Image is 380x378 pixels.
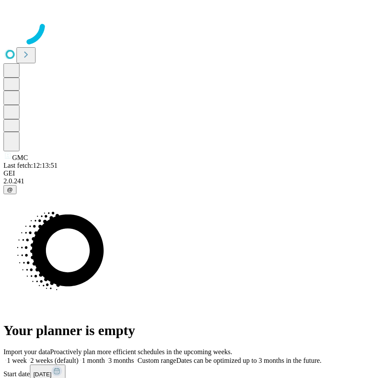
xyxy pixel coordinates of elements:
h1: Your planner is empty [3,323,377,339]
span: Last fetch: 12:13:51 [3,162,58,169]
span: Import your data [3,348,50,355]
span: 1 month [82,357,105,364]
span: Custom range [137,357,176,364]
span: GMC [12,154,28,161]
div: 2.0.241 [3,177,377,185]
button: @ [3,185,16,194]
span: Dates can be optimized up to 3 months in the future. [176,357,322,364]
span: Proactively plan more efficient schedules in the upcoming weeks. [50,348,232,355]
span: @ [7,186,13,193]
span: [DATE] [33,371,52,378]
span: 2 weeks (default) [30,357,78,364]
span: 3 months [108,357,134,364]
span: 1 week [7,357,27,364]
div: GEI [3,169,377,177]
